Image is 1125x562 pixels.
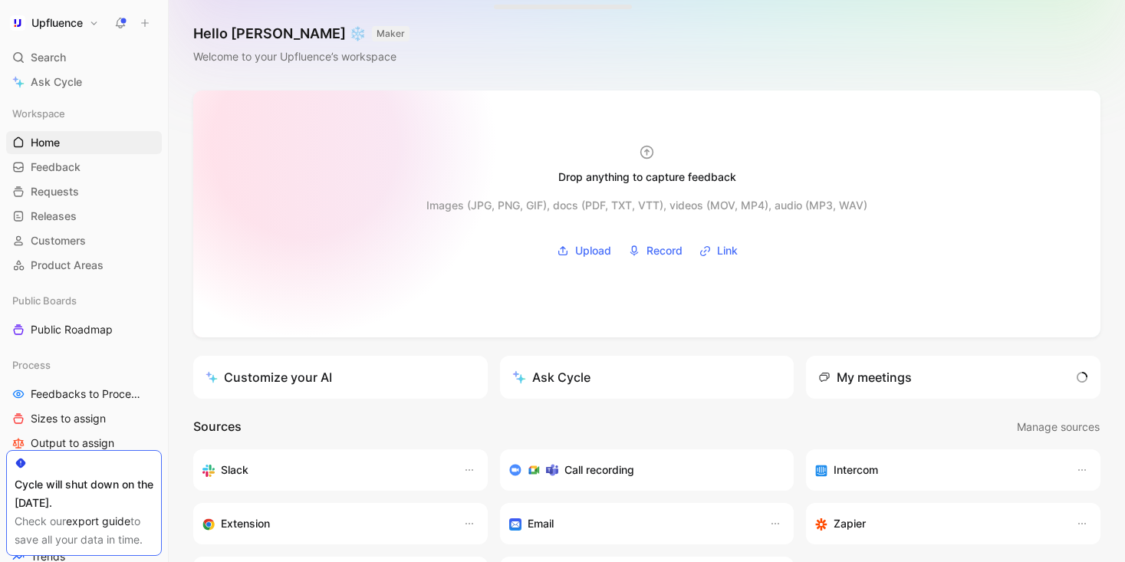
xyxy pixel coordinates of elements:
[6,407,162,430] a: Sizes to assign
[31,411,106,426] span: Sizes to assign
[834,461,878,479] h3: Intercom
[31,159,81,175] span: Feedback
[31,48,66,67] span: Search
[193,25,410,43] h1: Hello [PERSON_NAME] ❄️
[6,353,162,376] div: Process
[500,356,794,399] button: Ask Cycle
[12,357,51,373] span: Process
[426,196,867,215] div: Images (JPG, PNG, GIF), docs (PDF, TXT, VTT), videos (MOV, MP4), audio (MP3, WAV)
[694,239,743,262] button: Link
[509,461,773,479] div: Record & transcribe meetings from Zoom, Meet & Teams.
[646,242,683,260] span: Record
[31,209,77,224] span: Releases
[6,318,162,341] a: Public Roadmap
[623,239,688,262] button: Record
[206,368,332,386] div: Customize your AI
[31,184,79,199] span: Requests
[12,293,77,308] span: Public Boards
[6,156,162,179] a: Feedback
[31,435,114,451] span: Output to assign
[221,514,270,533] h3: Extension
[12,106,65,121] span: Workspace
[31,386,140,402] span: Feedbacks to Process
[509,514,755,533] div: Forward emails to your feedback inbox
[558,168,736,186] div: Drop anything to capture feedback
[834,514,866,533] h3: Zapier
[512,368,590,386] div: Ask Cycle
[6,205,162,228] a: Releases
[10,15,25,31] img: Upfluence
[6,289,162,341] div: Public BoardsPublic Roadmap
[815,461,1061,479] div: Sync your customers, send feedback and get updates in Intercom
[6,353,162,479] div: ProcessFeedbacks to ProcessSizes to assignOutput to assignBusiness Focus to assign
[202,514,448,533] div: Capture feedback from anywhere on the web
[6,289,162,312] div: Public Boards
[202,461,448,479] div: Sync your customers, send feedback and get updates in Slack
[6,383,162,406] a: Feedbacks to Process
[372,26,410,41] button: MAKER
[31,322,113,337] span: Public Roadmap
[6,71,162,94] a: Ask Cycle
[551,239,617,262] button: Upload
[717,242,738,260] span: Link
[1017,418,1100,436] span: Manage sources
[6,254,162,277] a: Product Areas
[6,180,162,203] a: Requests
[575,242,611,260] span: Upload
[193,48,410,66] div: Welcome to your Upfluence’s workspace
[6,12,103,34] button: UpfluenceUpfluence
[31,258,104,273] span: Product Areas
[31,73,82,91] span: Ask Cycle
[6,131,162,154] a: Home
[528,514,554,533] h3: Email
[31,135,60,150] span: Home
[6,102,162,125] div: Workspace
[15,512,153,549] div: Check our to save all your data in time.
[1016,417,1100,437] button: Manage sources
[15,475,153,512] div: Cycle will shut down on the [DATE].
[221,461,248,479] h3: Slack
[6,432,162,455] a: Output to assign
[564,461,634,479] h3: Call recording
[193,417,242,437] h2: Sources
[815,514,1061,533] div: Capture feedback from thousands of sources with Zapier (survey results, recordings, sheets, etc).
[6,46,162,69] div: Search
[193,356,488,399] a: Customize your AI
[66,514,130,527] a: export guide
[6,229,162,252] a: Customers
[818,368,912,386] div: My meetings
[31,233,86,248] span: Customers
[31,16,83,30] h1: Upfluence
